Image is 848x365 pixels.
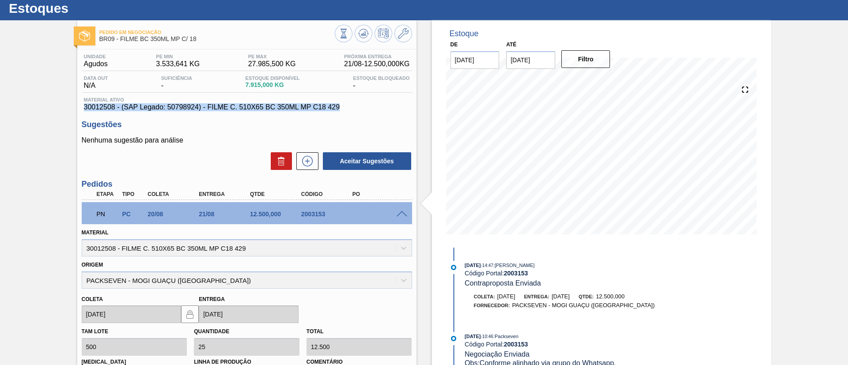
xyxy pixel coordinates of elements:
[351,75,412,90] div: -
[344,60,410,68] span: 21/08 - 12.500,000 KG
[145,191,203,197] div: Coleta
[82,296,103,302] label: Coleta
[299,211,356,218] div: 2003153
[504,270,528,277] strong: 2003153
[318,151,412,171] div: Aceitar Sugestões
[246,75,300,81] span: Estoque Disponível
[82,120,412,129] h3: Sugestões
[161,75,192,81] span: Suficiência
[82,230,109,236] label: Material
[493,263,535,268] span: : [PERSON_NAME]
[506,41,516,48] label: Até
[465,350,530,358] span: Negociação Enviada
[194,328,229,335] label: Quantidade
[84,103,410,111] span: 30012508 - (SAP Legado: 50798924) - FILME C. 510X65 BC 350ML MP C18 429
[579,294,594,299] span: Qtde:
[375,25,392,42] button: Programar Estoque
[197,211,254,218] div: 21/08/2025
[181,305,199,323] button: locked
[299,191,356,197] div: Código
[465,270,674,277] div: Código Portal:
[474,303,510,308] span: Fornecedor:
[97,211,119,218] p: PN
[84,60,108,68] span: Agudos
[292,152,318,170] div: Nova sugestão
[335,25,352,42] button: Visão Geral dos Estoques
[82,305,182,323] input: dd/mm/yyyy
[512,302,655,309] span: PACKSEVEN - MOGI GUAÇU ([GEOGRAPHIC_DATA])
[99,30,335,35] span: Pedido em Negociação
[84,75,108,81] span: Data out
[561,50,610,68] button: Filtro
[248,60,296,68] span: 27.985,500 KG
[465,279,541,287] span: Contraproposta Enviada
[95,191,121,197] div: Etapa
[99,36,335,42] span: BR09 - FILME BC 350ML MP C/ 18
[199,305,299,323] input: dd/mm/yyyy
[481,334,493,339] span: - 10:46
[145,211,203,218] div: 20/08/2025
[120,191,146,197] div: Tipo
[82,136,412,144] p: Nenhuma sugestão para análise
[84,97,410,102] span: Material ativo
[451,265,456,270] img: atual
[596,293,625,300] span: 12.500,000
[120,211,146,218] div: Pedido de Compra
[474,294,495,299] span: Coleta:
[323,152,411,170] button: Aceitar Sugestões
[552,293,570,300] span: [DATE]
[450,51,500,69] input: dd/mm/yyyy
[465,334,481,339] span: [DATE]
[493,334,519,339] span: : Packseven
[248,211,305,218] div: 12.500,000
[159,75,194,90] div: -
[95,204,121,224] div: Pedido em Negociação
[156,54,200,59] span: PE MIN
[481,263,493,268] span: - 14:47
[451,336,456,341] img: atual
[344,54,410,59] span: Próxima Entrega
[497,293,515,300] span: [DATE]
[450,29,479,38] div: Estoque
[465,341,674,348] div: Código Portal:
[307,328,324,335] label: Total
[465,263,481,268] span: [DATE]
[355,25,372,42] button: Atualizar Gráfico
[82,180,412,189] h3: Pedidos
[82,262,103,268] label: Origem
[185,309,195,320] img: locked
[9,3,166,13] h1: Estoques
[504,341,528,348] strong: 2003153
[82,75,110,90] div: N/A
[197,191,254,197] div: Entrega
[450,41,458,48] label: De
[246,82,300,88] span: 7.915,000 KG
[506,51,555,69] input: dd/mm/yyyy
[350,191,408,197] div: PO
[524,294,549,299] span: Entrega:
[248,54,296,59] span: PE MAX
[156,60,200,68] span: 3.533,641 KG
[266,152,292,170] div: Excluir Sugestões
[353,75,409,81] span: Estoque Bloqueado
[82,328,108,335] label: Tam lote
[84,54,108,59] span: Unidade
[199,296,225,302] label: Entrega
[248,191,305,197] div: Qtde
[79,30,90,41] img: Ícone
[394,25,412,42] button: Ir ao Master Data / Geral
